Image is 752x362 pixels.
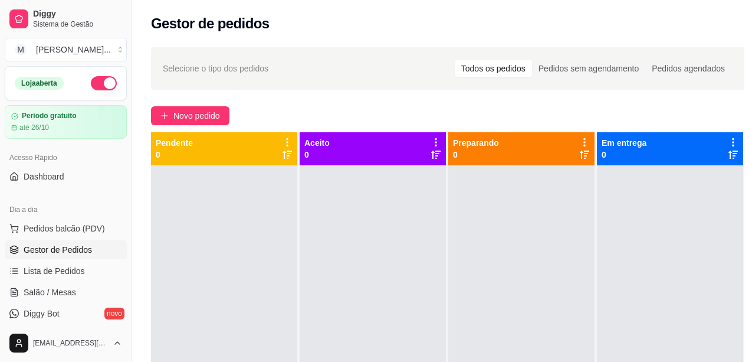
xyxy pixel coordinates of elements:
span: M [15,44,27,56]
button: Select a team [5,38,127,61]
a: Salão / Mesas [5,283,127,302]
span: Sistema de Gestão [33,19,122,29]
span: Dashboard [24,171,64,182]
a: Diggy Botnovo [5,304,127,323]
span: [EMAIL_ADDRESS][DOMAIN_NAME] [33,338,108,348]
article: até 26/10 [19,123,49,132]
div: Pedidos agendados [645,60,731,77]
button: Pedidos balcão (PDV) [5,219,127,238]
article: Período gratuito [22,112,77,120]
span: Diggy [33,9,122,19]
a: DiggySistema de Gestão [5,5,127,33]
span: plus [160,112,169,120]
p: Preparando [453,137,499,149]
a: Gestor de Pedidos [5,240,127,259]
div: Pedidos sem agendamento [532,60,645,77]
span: Novo pedido [173,109,220,122]
p: 0 [602,149,646,161]
p: Em entrega [602,137,646,149]
a: Lista de Pedidos [5,262,127,281]
p: 0 [156,149,193,161]
div: [PERSON_NAME] ... [36,44,111,56]
h2: Gestor de pedidos [151,14,270,33]
p: 0 [453,149,499,161]
span: Pedidos balcão (PDV) [24,223,105,234]
p: 0 [304,149,330,161]
div: Todos os pedidos [455,60,532,77]
span: Gestor de Pedidos [24,244,92,256]
span: Lista de Pedidos [24,265,85,277]
p: Pendente [156,137,193,149]
a: Dashboard [5,167,127,186]
div: Acesso Rápido [5,148,127,167]
div: Dia a dia [5,200,127,219]
button: Novo pedido [151,106,229,125]
span: Diggy Bot [24,308,60,319]
span: Salão / Mesas [24,286,76,298]
p: Aceito [304,137,330,149]
button: Alterar Status [91,76,117,90]
span: Selecione o tipo dos pedidos [163,62,268,75]
a: Período gratuitoaté 26/10 [5,105,127,139]
div: Loja aberta [15,77,64,90]
button: [EMAIL_ADDRESS][DOMAIN_NAME] [5,329,127,357]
